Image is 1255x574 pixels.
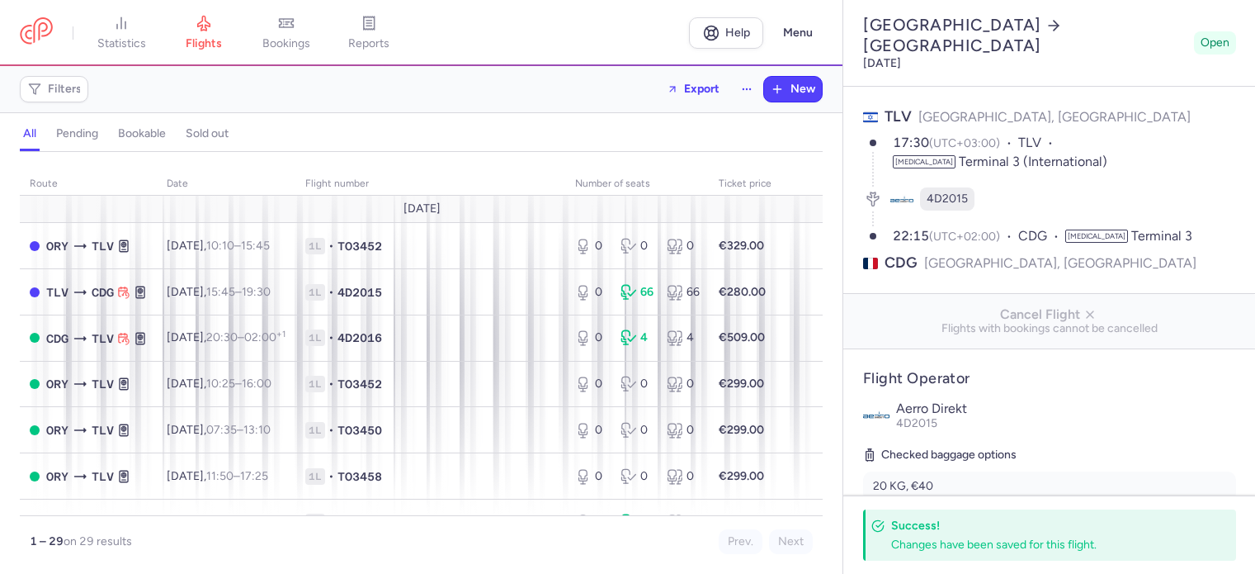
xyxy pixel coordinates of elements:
span: Filters [48,83,82,96]
div: 0 [620,422,653,439]
div: 0 [575,330,607,346]
span: TLV [92,421,114,439]
span: CDG [1018,227,1065,246]
span: • [328,238,334,254]
time: 02:00 [244,330,285,344]
sup: +1 [276,329,285,339]
h2: [GEOGRAPHIC_DATA] [GEOGRAPHIC_DATA] [863,15,1187,56]
span: [DATE], [167,515,275,529]
button: Prev. [719,529,762,554]
figure: 4D airline logo [890,187,913,211]
span: 4D2015 [337,284,382,301]
time: 20:40 [243,515,275,529]
strong: €299.00 [719,423,764,437]
th: date [157,172,295,197]
th: route [20,172,157,197]
a: bookings [245,15,328,51]
span: 4D2015 [927,191,968,207]
span: TO3452 [337,376,382,392]
time: 17:30 [893,135,929,150]
button: New [764,77,822,102]
span: CDG [92,514,114,532]
strong: €299.00 [719,377,764,391]
div: 66 [667,284,699,301]
div: 76 [620,514,653,530]
span: CDG [46,330,68,348]
div: 76 [667,514,699,530]
span: TLV [46,283,68,301]
span: 1L [305,422,325,439]
span: TLV [46,514,68,532]
span: • [328,376,334,392]
th: Ticket price [709,172,781,197]
button: Next [769,529,813,554]
h4: pending [56,126,98,141]
span: – [206,469,268,483]
div: Changes have been saved for this flight. [891,537,1200,553]
strong: €310.00 [719,515,763,529]
h4: Flight Operator [863,369,1236,388]
span: [DATE], [167,285,271,299]
time: 13:10 [243,423,271,437]
span: New [790,83,815,96]
span: TLV [1018,134,1059,153]
span: ORY [46,375,68,393]
span: [DATE], [167,469,268,483]
span: TLV [885,107,912,126]
span: TLV [92,467,114,486]
span: Terminal 3 [1131,228,1192,244]
span: [DATE], [167,239,270,253]
span: [DATE], [167,423,271,437]
span: [MEDICAL_DATA] [893,155,955,168]
span: TO3452 [337,238,382,254]
span: (UTC+03:00) [929,136,1000,150]
time: 17:00 [206,515,236,529]
strong: €299.00 [719,469,764,483]
span: • [328,514,334,530]
span: bookings [262,36,310,51]
time: 11:50 [206,469,234,483]
div: 0 [667,422,699,439]
span: 1L [305,514,325,530]
span: 4D2015 [896,416,937,430]
div: 0 [667,376,699,392]
strong: €280.00 [719,285,766,299]
span: [DATE], [167,330,285,344]
span: Open [1201,35,1229,51]
span: 1L [305,468,325,485]
strong: 1 – 29 [30,534,64,548]
div: 0 [667,468,699,485]
time: 10:25 [206,377,235,391]
span: Flights with bookings cannot be cancelled [856,322,1243,335]
span: • [328,330,334,346]
span: TLV [92,330,114,348]
span: reports [348,36,389,51]
a: flights [163,15,245,51]
strong: €329.00 [719,239,764,253]
span: ORY [46,421,68,439]
span: – [206,423,271,437]
span: – [206,330,285,344]
span: TO3458 [337,468,382,485]
span: 1L [305,330,325,346]
div: 0 [575,514,607,530]
a: reports [328,15,410,51]
div: 0 [620,468,653,485]
span: flights [186,36,222,51]
span: – [206,515,275,529]
li: 20 KG, €40 [863,472,1236,501]
span: [GEOGRAPHIC_DATA], [GEOGRAPHIC_DATA] [918,109,1191,125]
span: TLV [92,237,114,255]
time: 20:30 [206,330,238,344]
span: 4D2033 [337,514,382,530]
span: 1L [305,376,325,392]
a: CitizenPlane red outlined logo [20,17,53,48]
span: Terminal 3 (International) [959,154,1107,169]
h4: Success! [891,518,1200,534]
div: 0 [667,238,699,254]
div: 4 [667,330,699,346]
div: 0 [575,376,607,392]
span: [GEOGRAPHIC_DATA], [GEOGRAPHIC_DATA] [924,253,1196,273]
span: TO3450 [337,422,382,439]
h4: all [23,126,36,141]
